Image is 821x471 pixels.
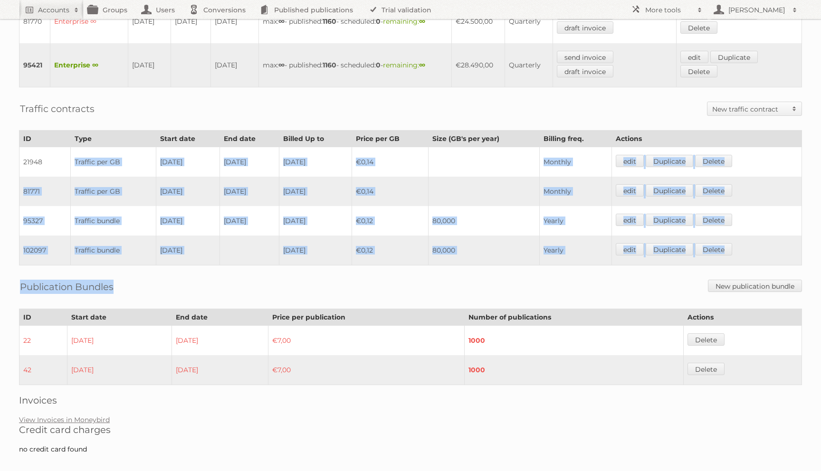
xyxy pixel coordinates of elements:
[712,104,787,114] h2: New traffic contract
[323,61,336,69] strong: 1160
[259,43,452,87] td: max: - published: - scheduled: -
[172,309,268,326] th: End date
[172,326,268,356] td: [DATE]
[268,326,465,356] td: €7,00
[268,355,465,385] td: €7,00
[38,5,69,15] h2: Accounts
[156,131,220,147] th: Start date
[646,184,693,197] a: Duplicate
[452,43,505,87] td: €28.490,00
[156,206,220,235] td: [DATE]
[707,102,802,115] a: New traffic contract
[20,280,114,294] h2: Publication Bundles
[268,309,465,326] th: Price per publication
[19,309,67,326] th: ID
[50,43,128,87] td: Enterprise ∞
[279,235,352,265] td: [DATE]
[505,43,553,87] td: Quarterly
[172,355,268,385] td: [DATE]
[20,102,95,116] h2: Traffic contracts
[67,309,172,326] th: Start date
[611,131,802,147] th: Actions
[220,206,279,235] td: [DATE]
[352,131,429,147] th: Price per GB
[128,43,171,87] td: [DATE]
[540,206,611,235] td: Yearly
[19,43,50,87] td: 95421
[680,65,717,77] a: Delete
[616,243,644,255] a: edit
[726,5,788,15] h2: [PERSON_NAME]
[695,155,732,167] a: Delete
[616,155,644,167] a: edit
[540,131,611,147] th: Billing freq.
[71,235,156,265] td: Traffic bundle
[540,177,611,206] td: Monthly
[646,155,693,167] a: Duplicate
[19,415,110,424] a: View Invoices in Moneybird
[557,21,613,34] a: draft invoice
[684,309,802,326] th: Actions
[19,177,71,206] td: 81771
[19,326,67,356] td: 22
[468,366,485,374] strong: 1000
[67,326,172,356] td: [DATE]
[352,206,429,235] td: €0,12
[646,214,693,226] a: Duplicate
[695,243,732,255] a: Delete
[695,184,732,197] a: Delete
[220,131,279,147] th: End date
[220,147,279,177] td: [DATE]
[787,102,802,115] span: Toggle
[646,243,693,255] a: Duplicate
[71,206,156,235] td: Traffic bundle
[71,131,156,147] th: Type
[19,235,71,265] td: 102097
[540,147,611,177] td: Monthly
[71,177,156,206] td: Traffic per GB
[352,177,429,206] td: €0,14
[710,51,758,63] a: Duplicate
[383,61,425,69] span: remaining:
[156,235,220,265] td: [DATE]
[352,235,429,265] td: €0,12
[468,336,485,345] strong: 1000
[279,177,352,206] td: [DATE]
[278,61,285,69] strong: ∞
[557,65,613,77] a: draft invoice
[19,206,71,235] td: 95327
[352,147,429,177] td: €0,14
[220,177,279,206] td: [DATE]
[279,206,352,235] td: [DATE]
[429,206,540,235] td: 80,000
[616,184,644,197] a: edit
[680,21,717,34] a: Delete
[695,214,732,226] a: Delete
[419,17,425,26] strong: ∞
[19,395,802,406] h2: Invoices
[687,363,725,375] a: Delete
[279,147,352,177] td: [DATE]
[540,235,611,265] td: Yearly
[429,235,540,265] td: 80,000
[67,355,172,385] td: [DATE]
[19,131,71,147] th: ID
[708,280,802,292] a: New publication bundle
[278,17,285,26] strong: ∞
[376,17,381,26] strong: 0
[429,131,540,147] th: Size (GB's per year)
[156,177,220,206] td: [DATE]
[464,309,683,326] th: Number of publications
[19,355,67,385] td: 42
[323,17,336,26] strong: 1160
[419,61,425,69] strong: ∞
[687,333,725,346] a: Delete
[210,43,259,87] td: [DATE]
[156,147,220,177] td: [DATE]
[376,61,381,69] strong: 0
[616,214,644,226] a: edit
[279,131,352,147] th: Billed Up to
[680,51,708,63] a: edit
[557,51,613,63] a: send invoice
[383,17,425,26] span: remaining:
